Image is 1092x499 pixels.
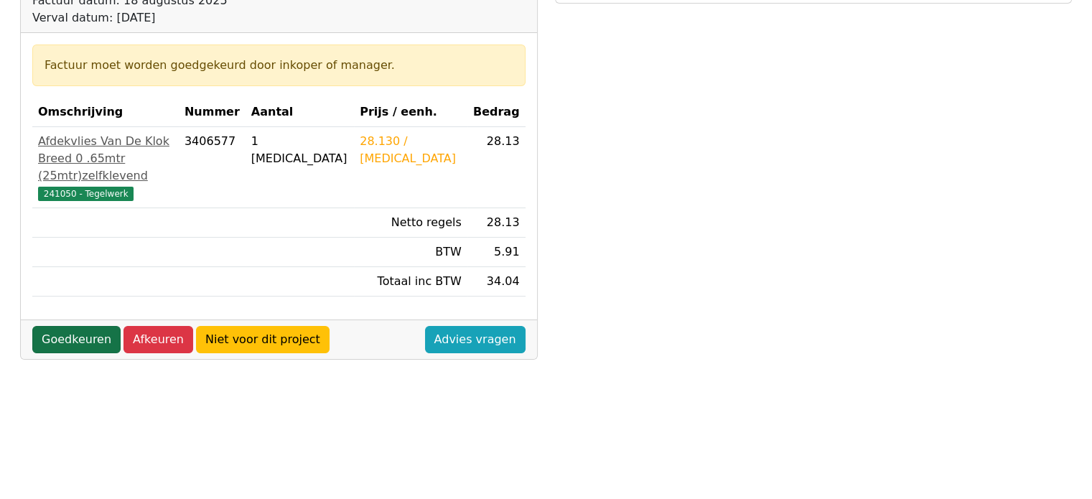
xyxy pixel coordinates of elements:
th: Omschrijving [32,98,179,127]
div: 1 [MEDICAL_DATA] [251,133,348,167]
td: BTW [354,238,467,267]
a: Niet voor dit project [196,326,330,353]
td: 28.13 [467,208,526,238]
th: Nummer [179,98,246,127]
td: 28.13 [467,127,526,208]
div: Afdekvlies Van De Klok Breed 0 .65mtr (25mtr)zelfklevend [38,133,173,185]
th: Prijs / eenh. [354,98,467,127]
span: 241050 - Tegelwerk [38,187,134,201]
th: Bedrag [467,98,526,127]
div: 28.130 / [MEDICAL_DATA] [360,133,462,167]
td: 3406577 [179,127,246,208]
a: Advies vragen [425,326,526,353]
th: Aantal [246,98,354,127]
a: Afkeuren [123,326,193,353]
a: Afdekvlies Van De Klok Breed 0 .65mtr (25mtr)zelfklevend241050 - Tegelwerk [38,133,173,202]
div: Factuur moet worden goedgekeurd door inkoper of manager. [45,57,513,74]
div: Verval datum: [DATE] [32,9,409,27]
a: Goedkeuren [32,326,121,353]
td: 5.91 [467,238,526,267]
td: 34.04 [467,267,526,297]
td: Netto regels [354,208,467,238]
td: Totaal inc BTW [354,267,467,297]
